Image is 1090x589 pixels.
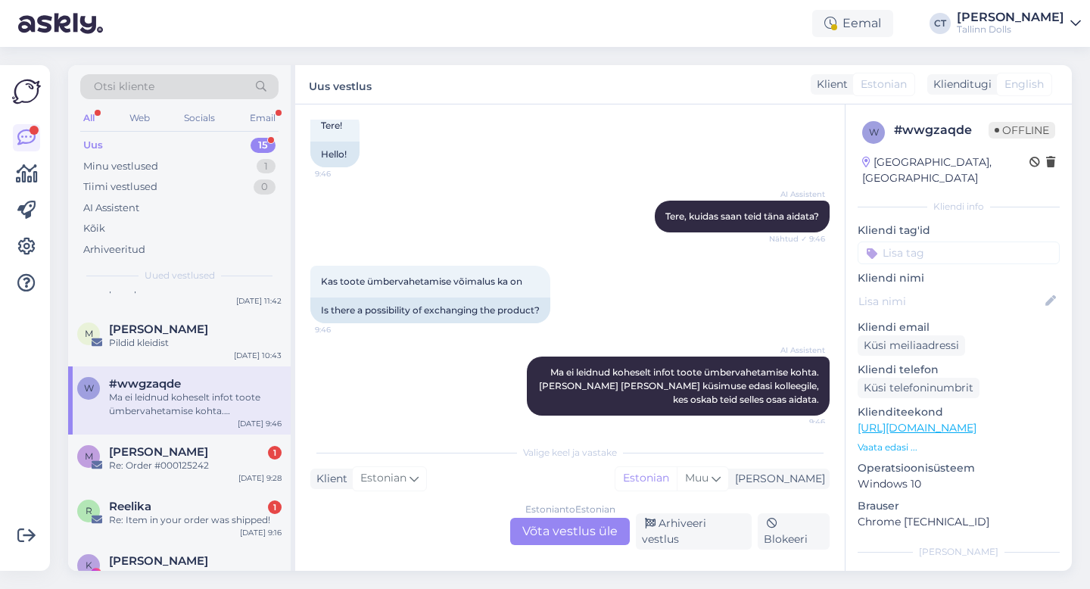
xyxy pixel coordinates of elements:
[109,554,208,568] span: Karin Purde
[525,503,615,516] div: Estonian to Estonian
[729,471,825,487] div: [PERSON_NAME]
[858,498,1060,514] p: Brauser
[858,200,1060,213] div: Kliendi info
[85,328,93,339] span: M
[1004,76,1044,92] span: English
[83,159,158,174] div: Minu vestlused
[240,527,282,538] div: [DATE] 9:16
[930,13,951,34] div: CT
[83,221,105,236] div: Kõik
[12,77,41,106] img: Askly Logo
[109,336,282,350] div: Pildid kleidist
[84,382,94,394] span: w
[360,470,406,487] span: Estonian
[251,138,276,153] div: 15
[862,154,1029,186] div: [GEOGRAPHIC_DATA], [GEOGRAPHIC_DATA]
[811,76,848,92] div: Klient
[310,446,830,460] div: Valige keel ja vastake
[768,233,825,245] span: Nähtud ✓ 9:46
[310,298,550,323] div: Is there a possibility of exchanging the product?
[109,459,282,472] div: Re: Order #000125242
[858,460,1060,476] p: Operatsioonisüsteem
[858,421,976,435] a: [URL][DOMAIN_NAME]
[181,108,218,128] div: Socials
[858,441,1060,454] p: Vaata edasi ...
[83,201,139,216] div: AI Assistent
[94,79,154,95] span: Otsi kliente
[236,295,282,307] div: [DATE] 11:42
[310,142,360,167] div: Hello!
[758,513,830,550] div: Blokeeri
[109,513,282,527] div: Re: Item in your order was shipped!
[86,505,92,516] span: R
[685,471,708,485] span: Muu
[315,324,372,335] span: 9:46
[858,514,1060,530] p: Chrome [TECHNICAL_ID]
[957,11,1064,23] div: [PERSON_NAME]
[665,210,819,222] span: Tere, kuidas saan teid täna aidata?
[615,467,677,490] div: Estonian
[858,270,1060,286] p: Kliendi nimi
[768,344,825,356] span: AI Assistent
[321,276,522,287] span: Kas toote ümbervahetamise võimalus ka on
[83,242,145,257] div: Arhiveeritud
[310,471,347,487] div: Klient
[768,416,825,428] span: 9:46
[80,108,98,128] div: All
[858,404,1060,420] p: Klienditeekond
[957,23,1064,36] div: Tallinn Dolls
[83,179,157,195] div: Tiimi vestlused
[247,108,279,128] div: Email
[109,500,151,513] span: Reelika
[268,500,282,514] div: 1
[254,179,276,195] div: 0
[83,138,103,153] div: Uus
[109,391,282,418] div: Ma ei leidnud koheselt infot toote ümbervahetamise kohta. [PERSON_NAME] [PERSON_NAME] küsimuse ed...
[238,472,282,484] div: [DATE] 9:28
[858,545,1060,559] div: [PERSON_NAME]
[510,518,630,545] div: Võta vestlus üle
[257,159,276,174] div: 1
[858,319,1060,335] p: Kliendi email
[321,120,342,131] span: Tere!
[109,377,181,391] span: #wwgzaqde
[234,350,282,361] div: [DATE] 10:43
[858,293,1042,310] input: Lisa nimi
[858,223,1060,238] p: Kliendi tag'id
[858,335,965,356] div: Küsi meiliaadressi
[768,189,825,200] span: AI Assistent
[812,10,893,37] div: Eemal
[109,323,208,336] span: Margery Kihho
[539,366,821,405] span: Ma ei leidnud koheselt infot toote ümbervahetamise kohta. [PERSON_NAME] [PERSON_NAME] küsimuse ed...
[268,446,282,460] div: 1
[126,108,153,128] div: Web
[989,122,1055,139] span: Offline
[636,513,752,550] div: Arhiveeri vestlus
[894,121,989,139] div: # wwgzaqde
[858,242,1060,264] input: Lisa tag
[861,76,907,92] span: Estonian
[957,11,1081,36] a: [PERSON_NAME]Tallinn Dolls
[309,74,372,95] label: Uus vestlus
[109,445,208,459] span: Monika Vodi
[85,450,93,462] span: M
[869,126,879,138] span: w
[315,168,372,179] span: 9:46
[927,76,992,92] div: Klienditugi
[86,559,92,571] span: K
[238,418,282,429] div: [DATE] 9:46
[145,269,215,282] span: Uued vestlused
[858,568,1060,584] p: Märkmed
[858,362,1060,378] p: Kliendi telefon
[858,476,1060,492] p: Windows 10
[858,378,979,398] div: Küsi telefoninumbrit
